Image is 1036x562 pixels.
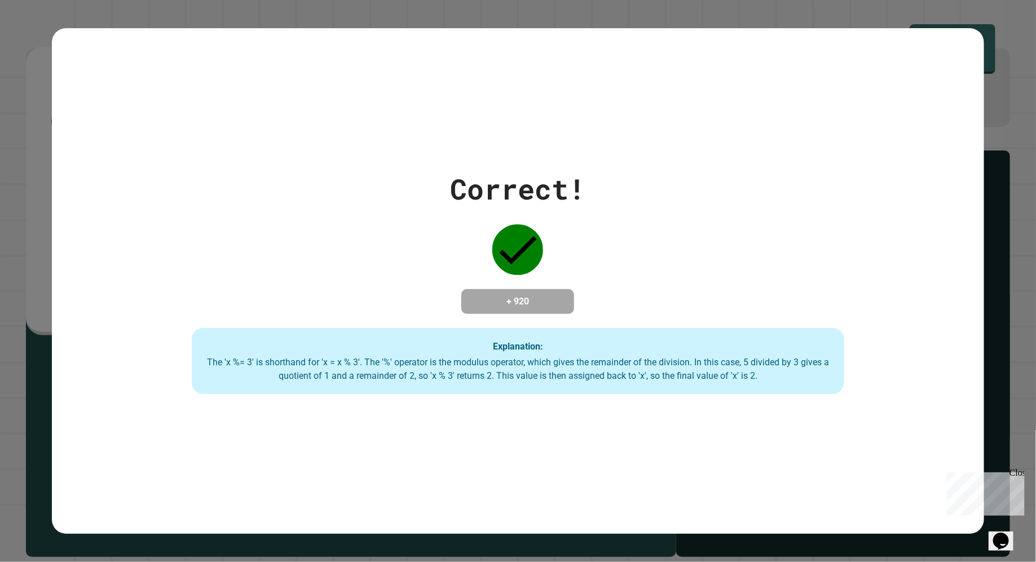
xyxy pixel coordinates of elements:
iframe: chat widget [989,517,1025,551]
h4: + 920 [473,295,563,308]
div: Correct! [450,168,585,210]
strong: Explanation: [493,340,543,351]
div: Chat with us now!Close [5,5,78,72]
div: The 'x %= 3' is shorthand for 'x = x % 3'. The '%' operator is the modulus operator, which gives ... [203,356,833,383]
iframe: chat widget [942,468,1025,516]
